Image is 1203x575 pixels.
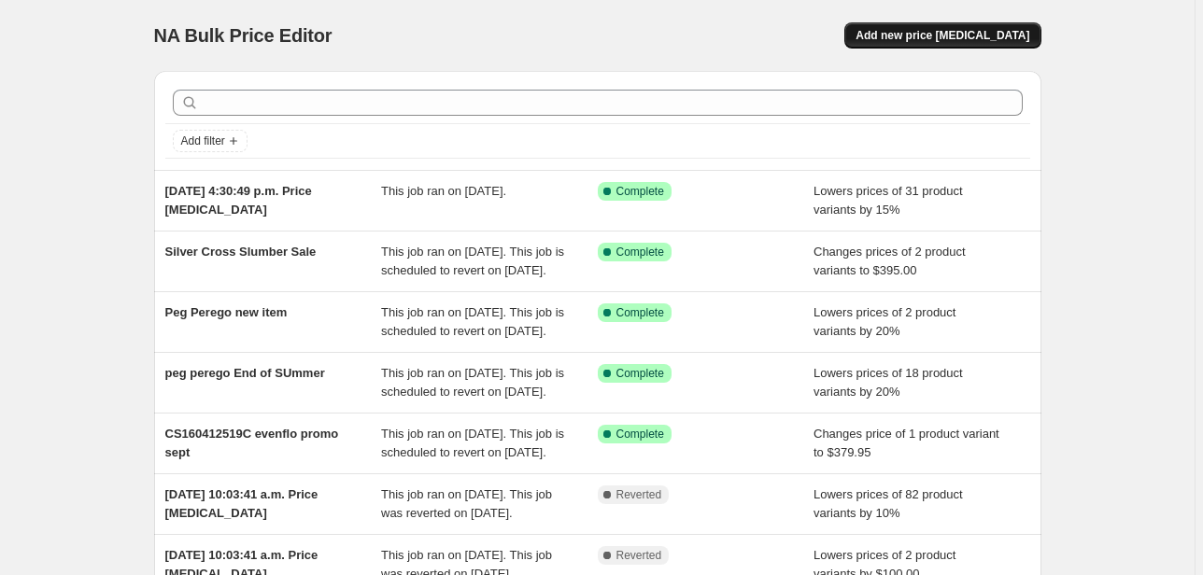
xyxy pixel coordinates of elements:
span: Add new price [MEDICAL_DATA] [856,28,1029,43]
span: This job ran on [DATE]. This job is scheduled to revert on [DATE]. [381,427,564,459]
span: Complete [616,184,664,199]
span: Lowers prices of 82 product variants by 10% [814,487,963,520]
span: Complete [616,427,664,442]
span: CS160412519C evenflo promo sept [165,427,339,459]
span: Silver Cross Slumber Sale [165,245,317,259]
span: Lowers prices of 18 product variants by 20% [814,366,963,399]
span: Changes price of 1 product variant to $379.95 [814,427,999,459]
button: Add new price [MEDICAL_DATA] [844,22,1040,49]
span: Reverted [616,548,662,563]
button: Add filter [173,130,248,152]
span: Complete [616,366,664,381]
span: Add filter [181,133,225,148]
span: peg perego End of SUmmer [165,366,325,380]
span: [DATE] 4:30:49 p.m. Price [MEDICAL_DATA] [165,184,312,217]
span: This job ran on [DATE]. [381,184,506,198]
span: NA Bulk Price Editor [154,25,333,46]
span: [DATE] 10:03:41 a.m. Price [MEDICAL_DATA] [165,487,318,520]
span: Complete [616,305,664,320]
span: This job ran on [DATE]. This job is scheduled to revert on [DATE]. [381,366,564,399]
span: Changes prices of 2 product variants to $395.00 [814,245,966,277]
span: Lowers prices of 31 product variants by 15% [814,184,963,217]
span: This job ran on [DATE]. This job was reverted on [DATE]. [381,487,552,520]
span: Peg Perego new item [165,305,288,319]
span: This job ran on [DATE]. This job is scheduled to revert on [DATE]. [381,245,564,277]
span: This job ran on [DATE]. This job is scheduled to revert on [DATE]. [381,305,564,338]
span: Lowers prices of 2 product variants by 20% [814,305,955,338]
span: Reverted [616,487,662,502]
span: Complete [616,245,664,259]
